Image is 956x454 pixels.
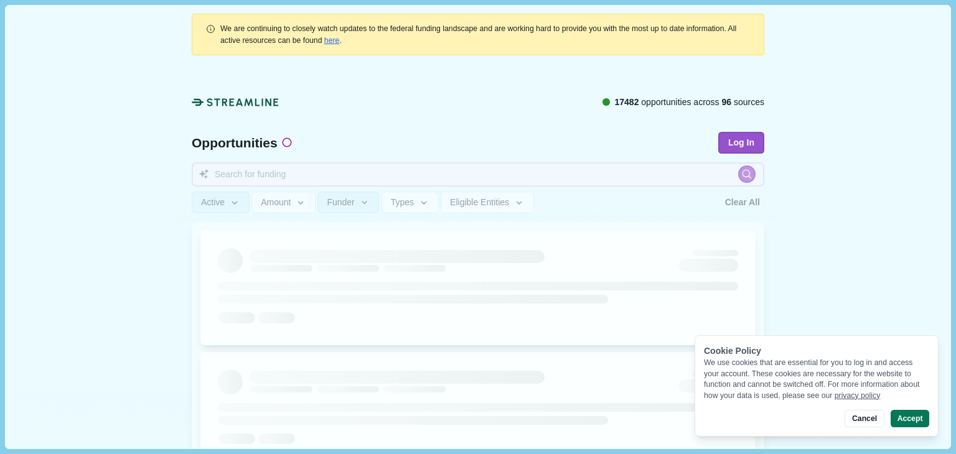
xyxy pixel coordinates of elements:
button: Funder [317,192,379,213]
span: Eligible Entities [450,197,509,208]
span: Funder [327,197,354,208]
span: Cookie Policy [704,346,761,356]
span: opportunities across sources [614,96,764,109]
button: Clear All [721,192,764,213]
span: Amount [261,197,291,208]
a: privacy policy [835,391,881,400]
div: We use cookies that are essential for you to log in and access your account. These cookies are ne... [704,358,929,401]
button: Amount [251,192,316,213]
div: . [220,23,751,46]
a: here [324,36,340,45]
button: Cancel [845,410,884,427]
button: Log In [718,132,764,154]
span: Opportunities [192,136,278,149]
span: Active [201,197,225,208]
span: We are continuing to closely watch updates to the federal funding landscape and are working hard ... [220,24,736,44]
button: Active [192,192,250,213]
input: Search for funding [192,162,764,187]
span: Types [391,197,414,208]
button: Accept [891,410,929,427]
button: Eligible Entities [441,192,533,213]
span: 17482 [614,97,639,107]
span: 96 [722,97,732,107]
button: Types [382,192,439,213]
